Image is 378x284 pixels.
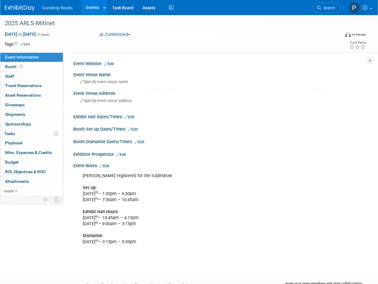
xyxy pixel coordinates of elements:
[321,6,335,10] span: Search
[78,170,308,248] div: [PERSON_NAME] registered for the tradeshow [DATE] – 1:30pm – 6:30pm [DATE] – 7:30am – 10:45am [DA...
[134,140,144,144] a: Edit
[51,196,63,204] td: Toggle Event Tabs
[0,158,63,167] a: Budget
[0,129,63,138] a: Tasks
[124,115,134,119] a: Edit
[0,72,63,81] a: Staff
[95,239,98,243] sup: th
[5,93,41,98] span: Asset Reservations
[0,138,63,148] a: Playbook
[5,83,42,88] span: Travel Reservations
[95,197,98,201] sup: th
[128,127,138,131] a: Edit
[5,150,52,155] span: Misc. Expenses & Credits
[95,221,98,225] sup: th
[73,137,366,145] div: Booth Dismantle Dates/Times:
[40,196,51,204] td: Personalize Event Tab Strip
[73,89,366,96] div: Event Venue Address:
[5,74,14,79] span: Staff
[73,70,366,78] div: Event Venue Name:
[5,32,36,37] span: [DATE] [DATE]
[0,91,63,100] a: Asset Reservations
[95,190,98,194] sup: th
[345,32,351,37] img: Format-Inperson.png
[37,33,50,37] span: (3 days)
[5,64,24,69] span: Booth
[0,81,63,90] a: Travel Reservations
[97,32,133,38] button: Committed
[20,42,30,47] a: Edit
[100,164,109,168] a: Edit
[313,31,366,40] div: Event Format
[0,53,63,62] a: Event Information
[83,185,97,190] b: Set Up:
[73,112,366,120] div: Exhibit Hall Dates/Times:
[95,215,98,219] sup: th
[104,62,114,66] a: Edit
[5,160,19,165] span: Budget
[5,102,25,107] span: Giveaways
[73,150,366,158] div: Exhibitor Prospectus:
[5,179,29,184] span: Attachments
[5,41,30,47] td: Tags
[3,18,335,29] div: 2025 ARLS-Mitinet
[0,148,63,157] a: Misc. Expenses & Credits
[80,80,128,84] span: Specify event venue name
[73,59,366,67] div: Event Website:
[83,209,119,214] b: Exhibit Hall Hours:
[0,167,63,177] a: ROI, Objectives & ROO
[18,64,24,69] span: Booth not reserved yet
[73,161,366,169] div: Event Notes:
[0,100,63,110] a: Giveaways
[0,62,63,71] a: Booth
[349,41,366,44] div: Event Rating
[0,110,63,119] a: Shipments
[116,153,126,157] a: Edit
[0,186,63,196] a: more
[5,112,25,117] span: Shipments
[42,5,72,10] span: Gumdrop Books
[83,233,103,238] b: Dismantle:
[0,119,63,129] a: Sponsorships
[5,131,15,136] span: Tasks
[352,32,366,37] div: In-Person
[0,177,63,186] a: Attachments
[313,3,341,13] a: Search
[80,98,132,103] span: Specify event venue address
[5,140,23,145] span: Playbook
[5,169,45,174] span: ROI, Objectives & ROO
[5,5,35,11] img: ExhibitDay
[73,125,366,132] div: Booth Set-up Dates/Times:
[17,32,23,37] span: to
[349,2,360,14] img: Pam Fitzgerald
[5,55,39,59] span: Event Information
[4,189,14,193] span: more
[5,122,31,126] span: Sponsorships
